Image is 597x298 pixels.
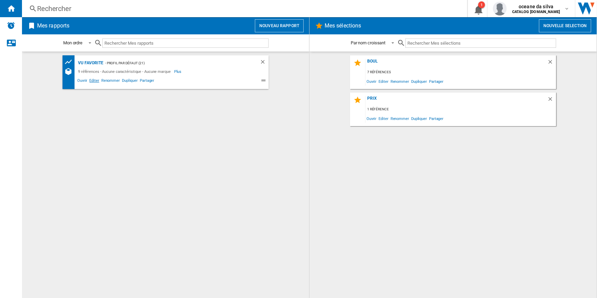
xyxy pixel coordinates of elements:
[365,77,378,86] span: Ouvrir
[390,77,410,86] span: Renommer
[36,19,71,32] h2: Mes rapports
[88,77,100,86] span: Editer
[63,40,82,45] div: Mon ordre
[7,21,15,30] img: alerts-logo.svg
[493,2,507,15] img: profile.jpg
[512,3,560,10] span: oceane da silva
[103,59,246,67] div: - Profil par défaut (21)
[428,114,444,123] span: Partager
[365,114,378,123] span: Ouvrir
[378,77,389,86] span: Editer
[390,114,410,123] span: Renommer
[255,19,304,32] button: Nouveau rapport
[76,67,174,76] div: 9 références - Aucune caractéristique - Aucune marque
[102,38,269,48] input: Rechercher Mes rapports
[410,77,428,86] span: Dupliquer
[323,19,362,32] h2: Mes sélections
[37,4,449,13] div: Rechercher
[100,77,121,86] span: Renommer
[365,68,556,77] div: 7 références
[365,105,556,114] div: 1 référence
[76,59,103,67] div: vu favorite
[260,59,269,67] div: Supprimer
[410,114,428,123] span: Dupliquer
[405,38,556,48] input: Rechercher Mes sélections
[428,77,444,86] span: Partager
[547,59,556,68] div: Supprimer
[365,59,547,68] div: boul
[64,58,76,66] div: Tableau des prix des produits
[76,77,88,86] span: Ouvrir
[365,96,547,105] div: PRIX
[512,10,560,14] b: CATALOG [DOMAIN_NAME]
[64,67,76,76] div: Références
[378,114,389,123] span: Editer
[351,40,385,45] div: Par nom croissant
[121,77,139,86] span: Dupliquer
[478,1,485,8] div: 1
[539,19,591,32] button: Nouvelle selection
[139,77,155,86] span: Partager
[174,67,183,76] span: Plus
[547,96,556,105] div: Supprimer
